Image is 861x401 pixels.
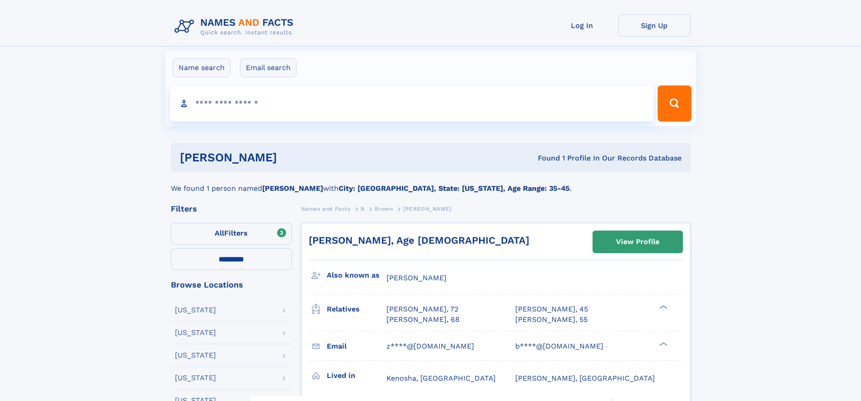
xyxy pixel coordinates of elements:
[515,374,655,382] span: [PERSON_NAME], [GEOGRAPHIC_DATA]
[327,302,386,317] h3: Relatives
[309,235,529,246] a: [PERSON_NAME], Age [DEMOGRAPHIC_DATA]
[171,223,292,245] label: Filters
[175,307,216,314] div: [US_STATE]
[375,206,393,212] span: Brown
[327,339,386,354] h3: Email
[546,14,618,37] a: Log In
[171,281,292,289] div: Browse Locations
[616,231,659,252] div: View Profile
[339,184,569,193] b: City: [GEOGRAPHIC_DATA], State: [US_STATE], Age Range: 35-45
[240,58,296,77] label: Email search
[375,203,393,214] a: Brown
[215,229,224,237] span: All
[301,203,351,214] a: Names and Facts
[407,153,682,163] div: Found 1 Profile In Our Records Database
[386,274,447,282] span: [PERSON_NAME]
[658,85,691,122] button: Search Button
[170,85,654,122] input: search input
[618,14,691,37] a: Sign Up
[175,352,216,359] div: [US_STATE]
[180,152,408,163] h1: [PERSON_NAME]
[657,304,668,310] div: ❯
[327,268,386,283] h3: Also known as
[171,205,292,213] div: Filters
[515,315,588,325] a: [PERSON_NAME], 55
[327,368,386,383] h3: Lived in
[386,304,458,314] a: [PERSON_NAME], 72
[173,58,231,77] label: Name search
[262,184,323,193] b: [PERSON_NAME]
[171,14,301,39] img: Logo Names and Facts
[361,206,365,212] span: B
[171,172,691,194] div: We found 1 person named with .
[361,203,365,214] a: B
[386,315,460,325] a: [PERSON_NAME], 68
[515,304,588,314] a: [PERSON_NAME], 45
[593,231,682,253] a: View Profile
[657,341,668,347] div: ❯
[175,374,216,382] div: [US_STATE]
[386,374,496,382] span: Kenosha, [GEOGRAPHIC_DATA]
[175,329,216,336] div: [US_STATE]
[403,206,452,212] span: [PERSON_NAME]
